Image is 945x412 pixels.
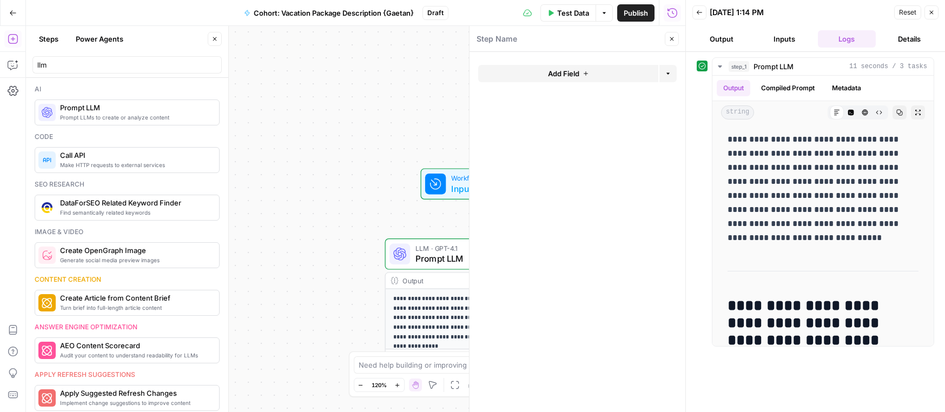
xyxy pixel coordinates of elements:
[899,8,916,17] span: Reset
[617,4,655,22] button: Publish
[540,4,596,22] button: Test Data
[372,381,387,389] span: 120%
[402,275,551,285] div: Output
[60,388,210,398] span: Apply Suggested Refresh Changes
[60,340,210,351] span: AEO Content Scorecard
[818,30,876,48] button: Logs
[712,76,934,346] div: 11 seconds / 3 tasks
[60,256,210,264] span: Generate social media preview images
[825,80,868,96] button: Metadata
[894,5,921,19] button: Reset
[548,68,579,79] span: Add Field
[451,182,516,195] span: Input Settings
[60,208,210,217] span: Find semantically related keywords
[712,58,934,75] button: 11 seconds / 3 tasks
[721,105,754,119] span: string
[35,132,220,142] div: Code
[60,161,210,169] span: Make HTTP requests to external services
[237,4,420,22] button: Cohort: Vacation Package Description {Gaetan}
[60,245,210,256] span: Create OpenGraph Image
[624,8,648,18] span: Publish
[427,8,444,18] span: Draft
[755,30,814,48] button: Inputs
[35,322,220,332] div: Answer engine optimization
[35,84,220,94] div: Ai
[254,8,414,18] span: Cohort: Vacation Package Description {Gaetan}
[692,30,751,48] button: Output
[60,351,210,360] span: Audit your content to understand readability for LLMs
[37,59,217,70] input: Search steps
[60,303,210,312] span: Turn brief into full-length article content
[415,243,552,253] span: LLM · GPT-4.1
[880,30,939,48] button: Details
[60,102,210,113] span: Prompt LLM
[35,370,220,380] div: Apply refresh suggestions
[451,173,516,183] span: Workflow
[755,80,821,96] button: Compiled Prompt
[35,275,220,284] div: Content creation
[478,65,658,82] button: Add Field
[729,61,749,72] span: step_1
[849,62,927,71] span: 11 seconds / 3 tasks
[717,80,750,96] button: Output
[35,227,220,237] div: Image & video
[60,113,210,122] span: Prompt LLMs to create or analyze content
[60,293,210,303] span: Create Article from Content Brief
[60,197,210,208] span: DataForSEO Related Keyword Finder
[32,30,65,48] button: Steps
[35,180,220,189] div: Seo research
[42,250,52,261] img: pyizt6wx4h99f5rkgufsmugliyey
[754,61,794,72] span: Prompt LLM
[60,150,210,161] span: Call API
[415,252,552,265] span: Prompt LLM
[60,398,210,407] span: Implement change suggestions to improve content
[557,8,589,18] span: Test Data
[385,168,586,200] div: WorkflowInput SettingsInputs
[42,202,52,213] img: se7yyxfvbxn2c3qgqs66gfh04cl6
[69,30,130,48] button: Power Agents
